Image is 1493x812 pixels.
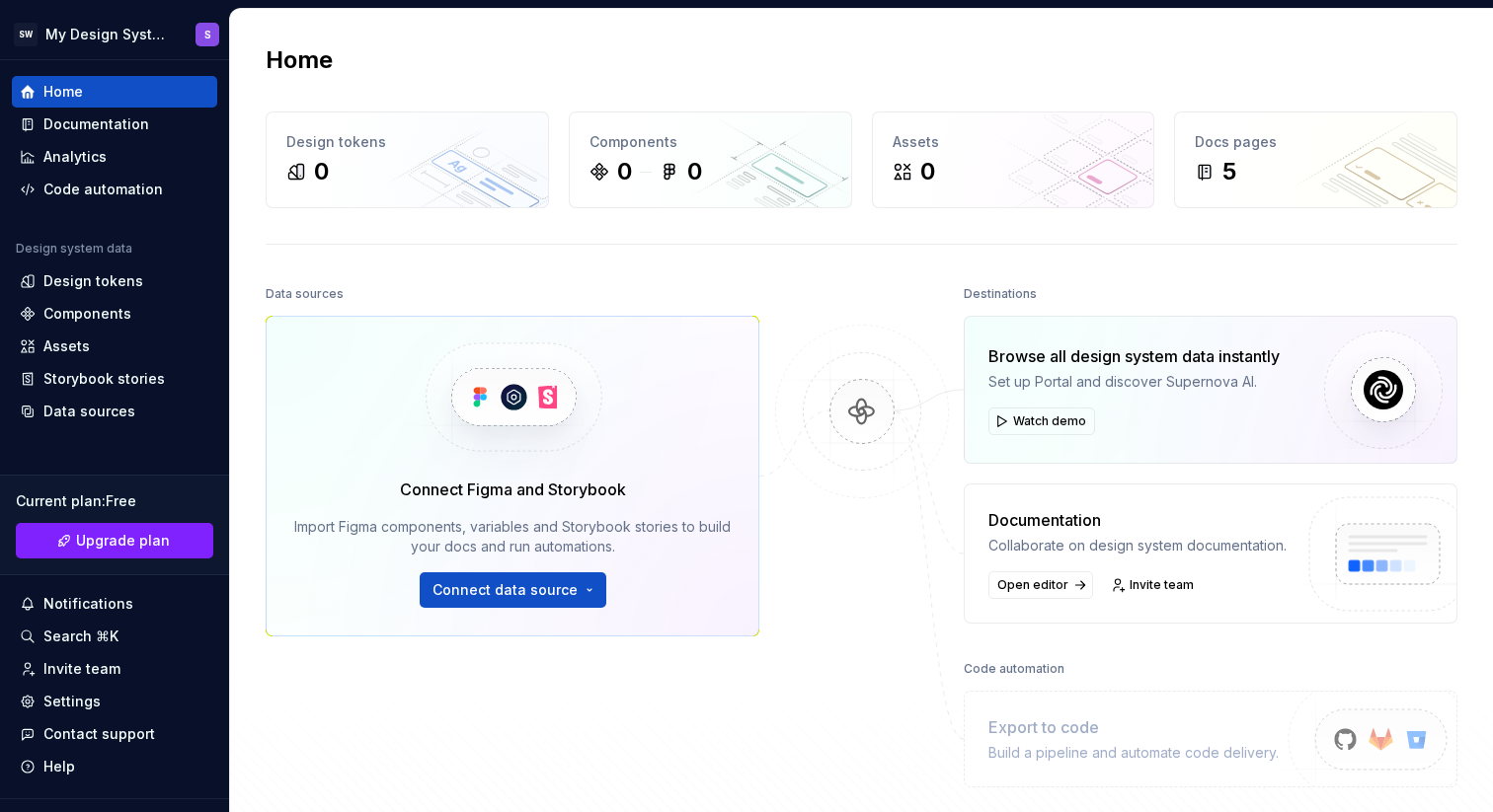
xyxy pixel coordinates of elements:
a: Components [12,298,217,330]
a: Home [12,76,217,108]
div: Code automation [43,180,163,199]
a: Analytics [12,141,217,173]
button: Upgrade plan [16,523,213,558]
div: Design tokens [43,271,143,291]
a: Assets [12,331,217,362]
span: Upgrade plan [76,531,170,551]
div: My Design System [45,25,172,44]
a: Components00 [569,111,852,208]
div: Assets [893,132,1135,152]
div: Build a pipeline and automate code delivery. [988,743,1279,763]
div: Current plan : Free [16,491,213,511]
div: Set up Portal and discover Supernova AI. [988,372,1280,392]
div: 0 [920,156,935,187]
span: Watch demo [1013,413,1086,429]
span: Connect data source [432,580,578,600]
div: Notifications [43,594,133,614]
div: Collaborate on design system documentation. [988,536,1287,555]
div: 5 [1222,156,1236,187]
h2: Home [266,44,333,76]
a: Invite team [1105,571,1203,599]
div: Import Figma components, variables and Storybook stories to build your docs and run automations. [294,517,731,556]
div: Browse all design system data instantly [988,344,1280,368]
div: Assets [43,336,90,356]
div: Documentation [43,114,149,134]
button: Notifications [12,588,217,620]
div: Search ⌘K [43,627,118,646]
div: Design tokens [286,132,528,152]
button: Help [12,751,217,782]
div: Destinations [964,280,1037,308]
div: Settings [43,692,101,711]
a: Storybook stories [12,363,217,395]
div: Invite team [43,659,120,679]
div: Docs pages [1195,132,1437,152]
button: Watch demo [988,407,1095,435]
a: Design tokens0 [266,111,549,208]
a: Documentation [12,109,217,140]
a: Assets0 [872,111,1155,208]
a: Invite team [12,653,217,685]
a: Docs pages5 [1174,111,1457,208]
div: 0 [687,156,702,187]
div: Data sources [43,402,135,421]
div: Components [589,132,831,152]
a: Code automation [12,174,217,205]
a: Data sources [12,396,217,427]
button: Contact support [12,718,217,750]
div: Analytics [43,147,107,167]
div: Help [43,757,75,776]
button: Search ⌘K [12,621,217,652]
span: Invite team [1130,577,1194,593]
button: SWMy Design SystemS [4,13,225,55]
div: Contact support [43,724,155,744]
div: Export to code [988,715,1279,739]
div: Documentation [988,508,1287,532]
span: Open editor [997,577,1068,593]
div: 0 [617,156,632,187]
a: Open editor [988,571,1093,599]
a: Settings [12,686,217,717]
div: Data sources [266,280,344,308]
div: Connect Figma and Storybook [400,478,626,501]
div: 0 [314,156,329,187]
a: Design tokens [12,265,217,297]
div: S [204,27,211,42]
button: Connect data source [420,572,606,608]
div: SW [14,23,38,46]
div: Home [43,82,83,102]
div: Code automation [964,655,1064,683]
div: Design system data [16,241,132,257]
div: Storybook stories [43,369,165,389]
div: Components [43,304,131,324]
